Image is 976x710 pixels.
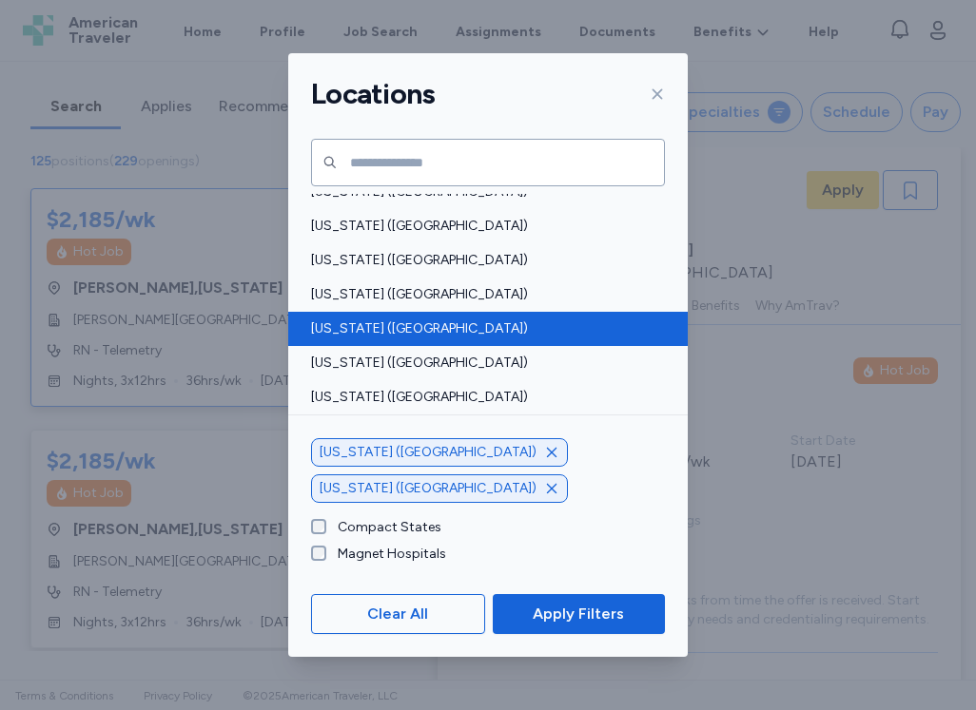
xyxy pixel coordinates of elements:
span: [US_STATE] ([GEOGRAPHIC_DATA]) [311,354,654,373]
button: Clear All [311,594,485,634]
label: Magnet Hospitals [326,545,446,564]
h1: Locations [311,76,435,112]
span: [US_STATE] ([GEOGRAPHIC_DATA]) [311,388,654,407]
span: [US_STATE] ([GEOGRAPHIC_DATA]) [320,443,537,462]
button: Apply Filters [493,594,665,634]
span: [US_STATE] ([GEOGRAPHIC_DATA]) [311,217,654,236]
span: Apply Filters [533,603,624,625]
span: [US_STATE] ([GEOGRAPHIC_DATA]) [311,319,654,338]
span: [US_STATE] ([GEOGRAPHIC_DATA]) [311,251,654,270]
span: [US_STATE] ([GEOGRAPHIC_DATA]) [320,479,537,498]
span: Clear All [367,603,428,625]
label: Compact States [326,518,441,537]
span: [US_STATE] ([GEOGRAPHIC_DATA]) [311,285,654,304]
